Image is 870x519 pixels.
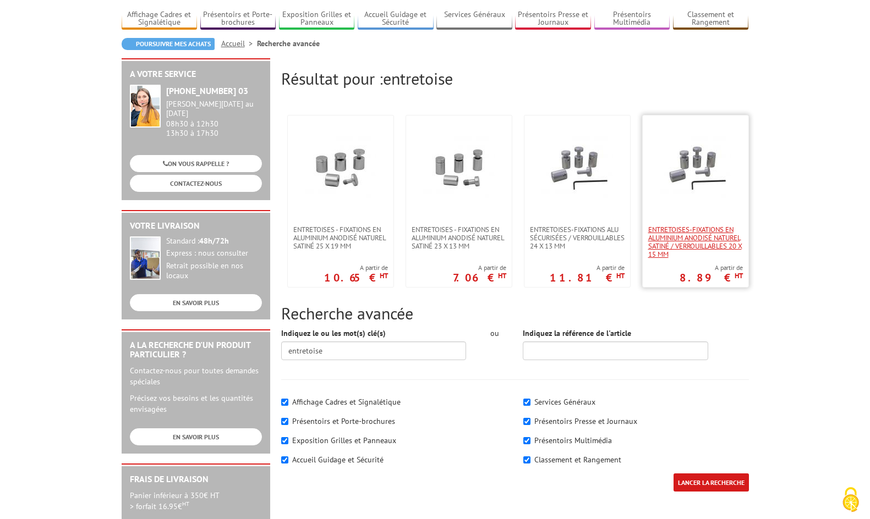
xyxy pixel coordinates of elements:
a: Exposition Grilles et Panneaux [279,10,355,28]
a: Entretoises - fixations en aluminium anodisé naturel satiné 25 x 19 mm [288,225,393,250]
img: Entretoises-Fixations en aluminium anodisé naturel satiné / verrouillables 20 x 15 mm [660,132,731,203]
img: Entretoises - fixations en aluminium anodisé naturel satiné 25 x 19 mm [305,132,376,203]
button: Cookies (fenêtre modale) [831,482,870,519]
img: Entretoises-Fixations alu sécurisées / verrouillables 24 x 13 mm [541,132,613,203]
p: 8.89 € [680,274,743,281]
a: Présentoirs et Porte-brochures [200,10,276,28]
span: A partir de [680,263,743,272]
h2: A la recherche d'un produit particulier ? [130,340,262,360]
a: ON VOUS RAPPELLE ? [130,155,262,172]
label: Exposition Grilles et Panneaux [292,435,396,445]
span: A partir de [453,263,506,272]
span: Entretoises-Fixations en aluminium anodisé naturel satiné / verrouillables 20 x 15 mm [648,225,743,258]
p: 7.06 € [453,274,506,281]
input: Affichage Cadres et Signalétique [281,399,288,406]
span: A partir de [324,263,388,272]
input: Exposition Grilles et Panneaux [281,437,288,444]
input: Présentoirs Presse et Journaux [523,418,530,425]
h2: A votre service [130,69,262,79]
sup: HT [182,500,189,507]
span: > forfait 16.95€ [130,501,189,511]
a: Poursuivre mes achats [122,38,215,50]
label: Indiquez la référence de l'article [523,328,631,339]
a: CONTACTEZ-NOUS [130,175,262,192]
a: EN SAVOIR PLUS [130,428,262,445]
img: widget-livraison.jpg [130,236,161,280]
strong: 48h/72h [199,236,229,246]
label: Accueil Guidage et Sécurité [292,455,384,465]
label: Affichage Cadres et Signalétique [292,397,401,407]
input: Classement et Rangement [523,456,530,463]
p: 11.81 € [550,274,625,281]
label: Indiquez le ou les mot(s) clé(s) [281,328,386,339]
a: Accueil [221,38,257,48]
a: Affichage Cadres et Signalétique [122,10,198,28]
a: Présentoirs Presse et Journaux [515,10,591,28]
a: Services Généraux [436,10,512,28]
a: Entretoises-Fixations alu sécurisées / verrouillables 24 x 13 mm [524,225,630,250]
span: A partir de [550,263,625,272]
a: Entretoises-Fixations en aluminium anodisé naturel satiné / verrouillables 20 x 15 mm [643,225,748,258]
div: Standard : [166,236,262,246]
span: Entretoises-Fixations alu sécurisées / verrouillables 24 x 13 mm [530,225,625,250]
img: Entretoises - fixations en aluminium anodisé naturel satiné 23 x 13 mm [423,132,495,203]
span: Entretoises - fixations en aluminium anodisé naturel satiné 25 x 19 mm [293,225,388,250]
img: Cookies (fenêtre modale) [837,486,864,514]
h2: Recherche avancée [281,304,749,322]
img: widget-service.jpg [130,85,161,128]
h2: Résultat pour : [281,69,749,87]
label: Présentoirs Presse et Journaux [534,416,637,426]
div: Express : nous consulter [166,249,262,258]
sup: HT [735,271,743,280]
a: Présentoirs Multimédia [594,10,670,28]
label: Services Généraux [534,397,595,407]
div: 08h30 à 12h30 13h30 à 17h30 [166,100,262,137]
h2: Frais de Livraison [130,474,262,484]
a: Entretoises - fixations en aluminium anodisé naturel satiné 23 x 13 mm [406,225,512,250]
p: 10.65 € [324,274,388,281]
div: ou [483,328,506,339]
a: Accueil Guidage et Sécurité [358,10,434,28]
h2: Votre livraison [130,221,262,231]
p: Précisez vos besoins et les quantités envisagées [130,393,262,415]
input: Présentoirs Multimédia [523,437,530,444]
label: Présentoirs et Porte-brochures [292,416,395,426]
label: Classement et Rangement [534,455,621,465]
sup: HT [498,271,506,280]
input: Services Généraux [523,399,530,406]
span: Entretoises - fixations en aluminium anodisé naturel satiné 23 x 13 mm [412,225,506,250]
li: Recherche avancée [257,38,320,49]
p: Panier inférieur à 350€ HT [130,490,262,512]
sup: HT [616,271,625,280]
div: [PERSON_NAME][DATE] au [DATE] [166,100,262,118]
p: Contactez-nous pour toutes demandes spéciales [130,365,262,387]
a: EN SAVOIR PLUS [130,294,262,311]
span: entretoise [383,68,453,89]
div: Retrait possible en nos locaux [166,261,262,281]
input: Accueil Guidage et Sécurité [281,456,288,463]
input: Présentoirs et Porte-brochures [281,418,288,425]
label: Présentoirs Multimédia [534,435,612,445]
a: Classement et Rangement [673,10,749,28]
sup: HT [380,271,388,280]
input: LANCER LA RECHERCHE [674,473,749,492]
strong: [PHONE_NUMBER] 03 [166,85,248,96]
